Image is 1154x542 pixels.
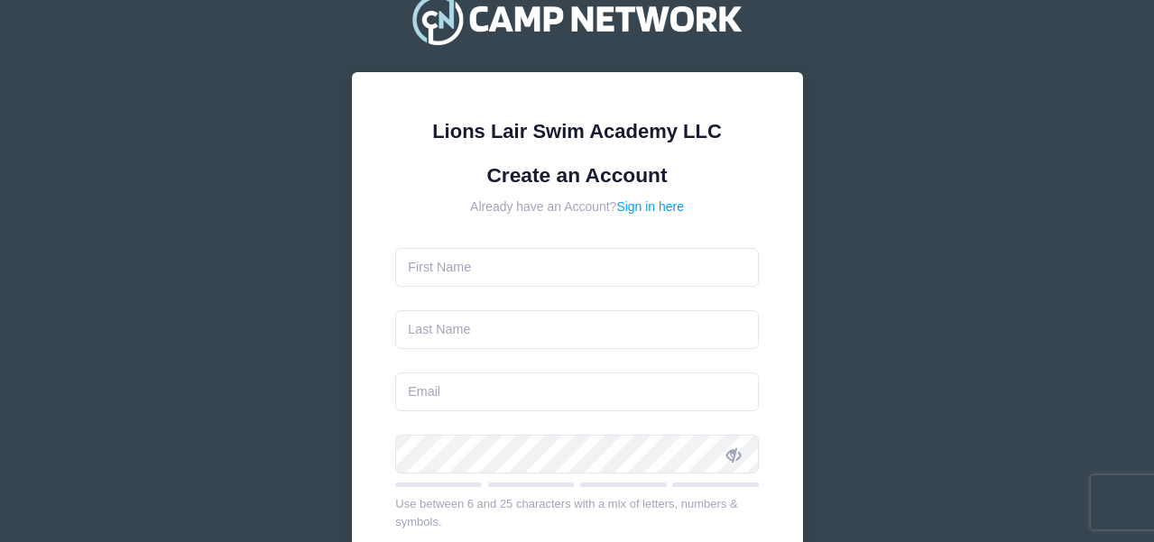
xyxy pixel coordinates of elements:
[395,116,759,146] div: Lions Lair Swim Academy LLC
[395,163,759,188] h1: Create an Account
[395,248,759,287] input: First Name
[395,310,759,349] input: Last Name
[395,198,759,216] div: Already have an Account?
[395,372,759,411] input: Email
[616,199,684,214] a: Sign in here
[395,495,759,530] div: Use between 6 and 25 characters with a mix of letters, numbers & symbols.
